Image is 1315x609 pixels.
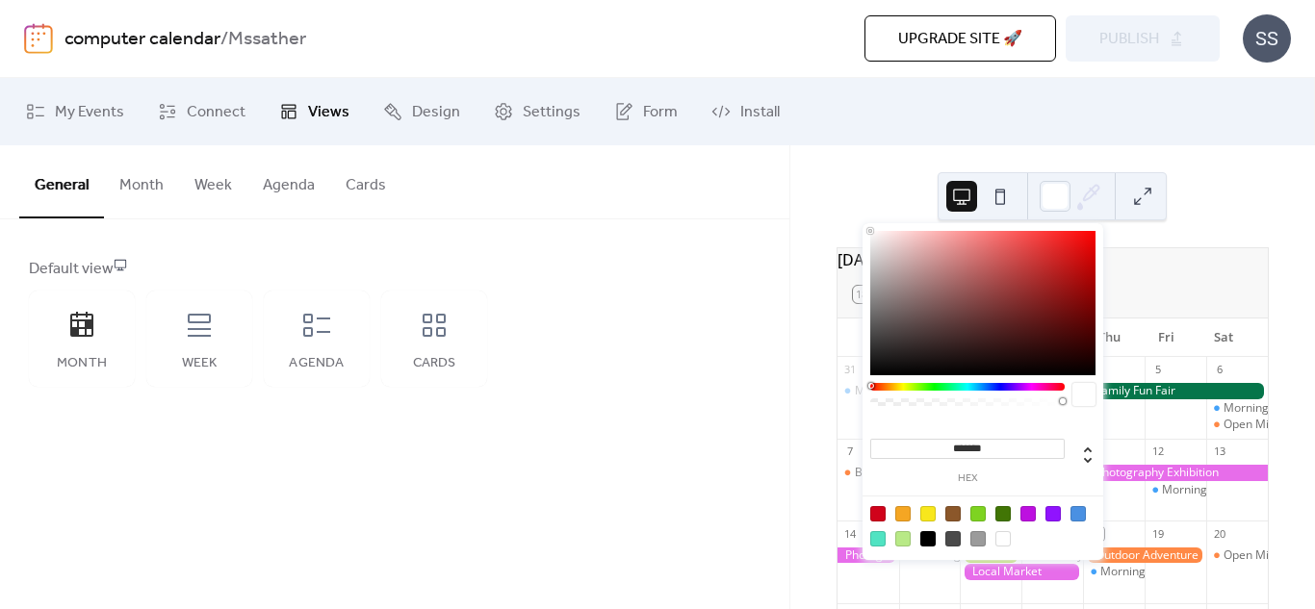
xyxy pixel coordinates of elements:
[308,101,349,124] span: Views
[740,101,780,124] span: Install
[945,506,961,521] div: #8B572A
[283,356,350,371] div: Agenda
[12,86,139,138] a: My Events
[1083,547,1206,564] div: Outdoor Adventure Day
[970,506,986,521] div: #7ED321
[1206,417,1268,433] div: Open Mic Night
[600,86,692,138] a: Form
[870,473,1065,484] label: hex
[1138,318,1195,357] div: Fri
[643,101,678,124] span: Form
[179,145,247,216] button: Week
[1083,564,1145,580] div: Morning Yoga Bliss
[479,86,595,138] a: Settings
[995,531,1011,546] div: #FFFFFF
[697,86,794,138] a: Install
[55,101,124,124] span: My Events
[1224,547,1306,564] div: Open Mic Night
[19,145,104,218] button: General
[1083,383,1268,399] div: Family Fun Fair
[920,531,936,546] div: #000000
[1081,318,1138,357] div: Thu
[29,258,757,281] div: Default view
[1162,482,1265,498] div: Morning Yoga Bliss
[838,248,1268,271] div: [DATE]
[1212,363,1226,377] div: 6
[895,531,911,546] div: #B8E986
[265,86,364,138] a: Views
[945,531,961,546] div: #4A4A4A
[838,383,899,399] div: Morning Yoga Bliss
[369,86,475,138] a: Design
[960,564,1083,580] div: Local Market
[220,21,228,58] b: /
[1145,482,1206,498] div: Morning Yoga Bliss
[898,28,1022,51] span: Upgrade site 🚀
[1212,526,1226,541] div: 20
[1196,318,1252,357] div: Sat
[855,383,958,399] div: Morning Yoga Bliss
[920,506,936,521] div: #F8E71C
[143,86,260,138] a: Connect
[1150,526,1165,541] div: 19
[1212,444,1226,459] div: 13
[838,465,899,481] div: Book Club Gathering
[843,526,858,541] div: 14
[1206,400,1268,417] div: Morning Yoga Bliss
[864,15,1056,62] button: Upgrade site 🚀
[870,531,886,546] div: #50E3C2
[64,21,220,58] a: computer calendar
[1224,417,1306,433] div: Open Mic Night
[24,23,53,54] img: logo
[1150,444,1165,459] div: 12
[1045,506,1061,521] div: #9013FE
[1243,14,1291,63] div: SS
[1206,547,1268,564] div: Open Mic Night
[1150,363,1165,377] div: 5
[412,101,460,124] span: Design
[838,547,899,564] div: Photography Exhibition
[853,318,910,357] div: Sun
[330,145,401,216] button: Cards
[48,356,116,371] div: Month
[1020,506,1036,521] div: #BD10E0
[247,145,330,216] button: Agenda
[523,101,580,124] span: Settings
[1100,564,1203,580] div: Morning Yoga Bliss
[843,444,858,459] div: 7
[843,363,858,377] div: 31
[870,506,886,521] div: #D0021B
[1083,465,1268,481] div: Photography Exhibition
[1070,506,1086,521] div: #4A90E2
[970,531,986,546] div: #9B9B9B
[400,356,468,371] div: Cards
[995,506,1011,521] div: #417505
[187,101,245,124] span: Connect
[166,356,233,371] div: Week
[855,465,966,481] div: Book Club Gathering
[104,145,179,216] button: Month
[895,506,911,521] div: #F5A623
[228,21,306,58] b: Mssather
